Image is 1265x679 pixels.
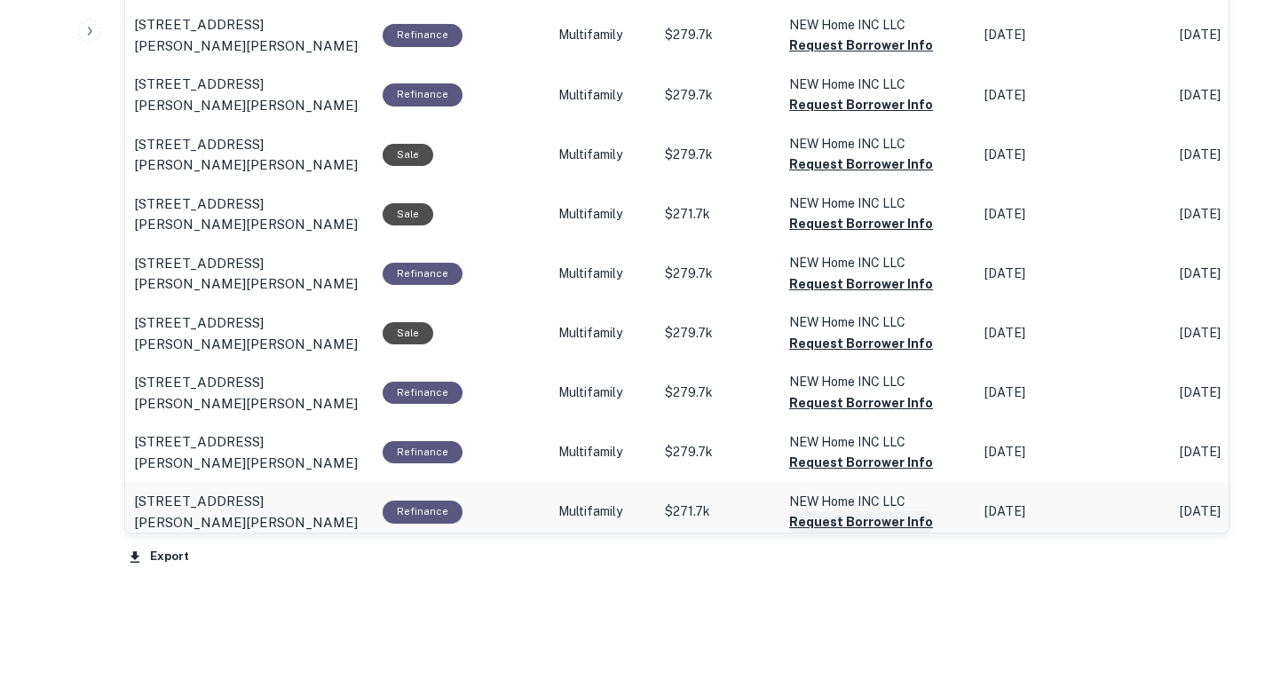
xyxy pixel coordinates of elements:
p: NEW Home INC LLC [789,492,967,511]
button: Request Borrower Info [789,452,933,473]
a: [STREET_ADDRESS][PERSON_NAME][PERSON_NAME] [134,74,365,115]
button: Request Borrower Info [789,154,933,175]
p: Multifamily [558,26,647,44]
p: NEW Home INC LLC [789,253,967,272]
p: [DATE] [984,146,1162,164]
div: This loan purpose was for refinancing [383,83,463,106]
iframe: Chat Widget [1176,537,1265,622]
div: This loan purpose was for refinancing [383,24,463,46]
p: Multifamily [558,502,647,521]
button: Request Borrower Info [789,333,933,354]
button: Request Borrower Info [789,94,933,115]
p: $279.7k [665,146,771,164]
a: [STREET_ADDRESS][PERSON_NAME][PERSON_NAME] [134,14,365,56]
p: [DATE] [984,324,1162,343]
p: Multifamily [558,443,647,462]
p: Multifamily [558,324,647,343]
a: [STREET_ADDRESS][PERSON_NAME][PERSON_NAME] [134,312,365,354]
p: $279.7k [665,264,771,283]
div: Sale [383,144,433,166]
p: NEW Home INC LLC [789,15,967,35]
p: NEW Home INC LLC [789,193,967,213]
p: [DATE] [984,26,1162,44]
p: $271.7k [665,502,771,521]
p: $279.7k [665,86,771,105]
p: [DATE] [984,205,1162,224]
a: [STREET_ADDRESS][PERSON_NAME][PERSON_NAME] [134,372,365,414]
p: Multifamily [558,86,647,105]
a: [STREET_ADDRESS][PERSON_NAME][PERSON_NAME] [134,491,365,533]
p: $271.7k [665,205,771,224]
button: Request Borrower Info [789,273,933,295]
p: NEW Home INC LLC [789,432,967,452]
button: Request Borrower Info [789,392,933,414]
p: [DATE] [984,443,1162,462]
p: Multifamily [558,264,647,283]
a: [STREET_ADDRESS][PERSON_NAME][PERSON_NAME] [134,134,365,176]
button: Export [124,544,194,571]
p: $279.7k [665,324,771,343]
p: NEW Home INC LLC [789,372,967,391]
div: This loan purpose was for refinancing [383,441,463,463]
p: Multifamily [558,146,647,164]
div: This loan purpose was for refinancing [383,382,463,404]
p: $279.7k [665,383,771,402]
p: $279.7k [665,26,771,44]
p: [DATE] [984,264,1162,283]
p: NEW Home INC LLC [789,134,967,154]
p: Multifamily [558,383,647,402]
a: [STREET_ADDRESS][PERSON_NAME][PERSON_NAME] [134,193,365,235]
div: This loan purpose was for refinancing [383,501,463,523]
p: [DATE] [984,383,1162,402]
div: Sale [383,322,433,344]
p: NEW Home INC LLC [789,312,967,332]
button: Request Borrower Info [789,511,933,533]
div: This loan purpose was for refinancing [383,263,463,285]
p: $279.7k [665,443,771,462]
div: Sale [383,203,433,225]
p: Multifamily [558,205,647,224]
button: Request Borrower Info [789,213,933,234]
p: NEW Home INC LLC [789,75,967,94]
p: [DATE] [984,502,1162,521]
button: Request Borrower Info [789,35,933,56]
p: [DATE] [984,86,1162,105]
a: [STREET_ADDRESS][PERSON_NAME][PERSON_NAME] [134,253,365,295]
a: [STREET_ADDRESS][PERSON_NAME][PERSON_NAME] [134,431,365,473]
